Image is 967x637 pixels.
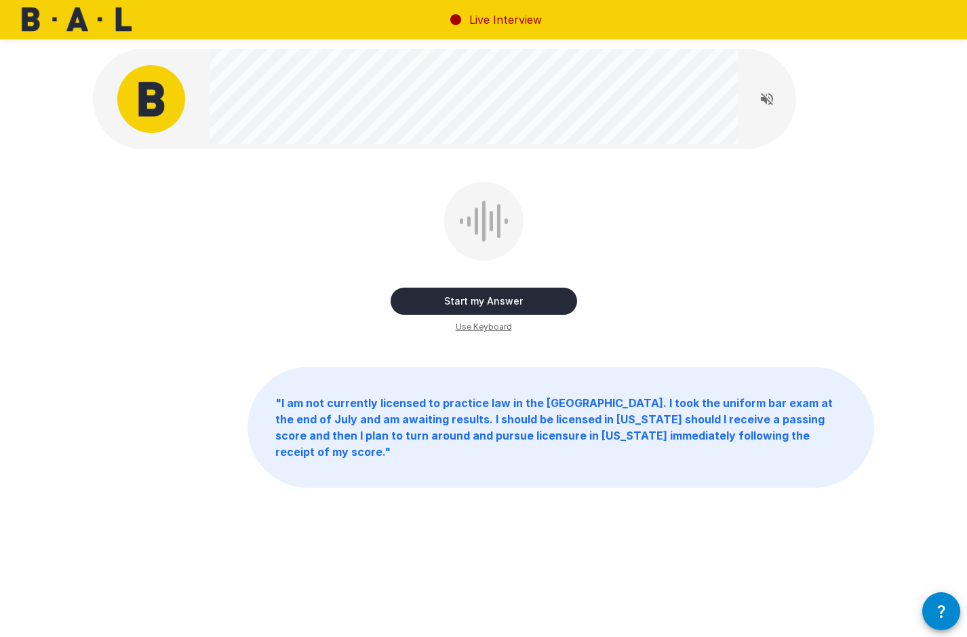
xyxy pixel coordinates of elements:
span: Use Keyboard [456,320,512,334]
b: " I am not currently licensed to practice law in the [GEOGRAPHIC_DATA]. I took the uniform bar ex... [275,396,833,459]
button: Read questions aloud [753,85,781,113]
p: Live Interview [469,12,542,28]
button: Start my Answer [391,288,577,315]
img: bal_avatar.png [117,65,185,133]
